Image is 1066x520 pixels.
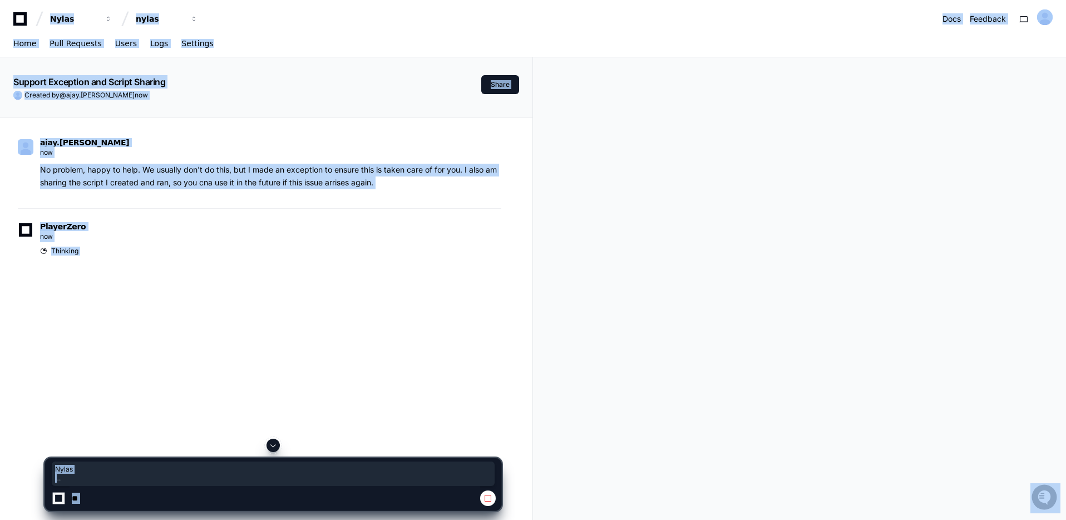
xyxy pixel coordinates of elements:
[66,91,135,99] span: ajay.[PERSON_NAME]
[131,9,203,29] button: nylas
[40,223,86,230] span: PlayerZero
[55,465,491,483] span: Nylas nylas Docs Feedback Home Pull Requests Users Logs Settings Untitled Created by @ Share
[11,11,33,33] img: PlayerZero
[11,83,31,103] img: 1736555170064-99ba0984-63c1-480f-8ee9-699278ef63ed
[40,164,501,189] p: No problem, happy to help. We usually don't do this, but I made an exception to ensure this is ta...
[150,40,168,47] span: Logs
[1037,9,1053,25] img: ALV-UjVK8RpqmtaEmWt-w7smkXy4mXJeaO6BQfayqtOlFgo-JMPJ-9dwpjtPo0tPuJt-_htNhcUawv8hC7JLdgPRlxVfNlCaj...
[40,138,129,147] span: ajay.[PERSON_NAME]
[970,13,1006,24] button: Feedback
[115,40,137,47] span: Users
[51,247,78,256] span: Thinking
[60,91,66,99] span: @
[38,94,141,103] div: We're available if you need us!
[481,75,519,94] button: Share
[181,31,213,57] a: Settings
[50,13,98,24] div: Nylas
[181,40,213,47] span: Settings
[111,117,135,125] span: Pylon
[18,139,33,155] img: ALV-UjVK8RpqmtaEmWt-w7smkXy4mXJeaO6BQfayqtOlFgo-JMPJ-9dwpjtPo0tPuJt-_htNhcUawv8hC7JLdgPRlxVfNlCaj...
[189,86,203,100] button: Start new chat
[13,31,36,57] a: Home
[40,232,53,241] span: now
[1030,483,1060,513] iframe: Open customer support
[13,91,22,100] img: ALV-UjVK8RpqmtaEmWt-w7smkXy4mXJeaO6BQfayqtOlFgo-JMPJ-9dwpjtPo0tPuJt-_htNhcUawv8hC7JLdgPRlxVfNlCaj...
[11,45,203,62] div: Welcome
[150,31,168,57] a: Logs
[13,76,166,87] app-text-character-animate: Support Exception and Script Sharing
[50,31,101,57] a: Pull Requests
[135,91,148,99] span: now
[136,13,184,24] div: nylas
[50,40,101,47] span: Pull Requests
[38,83,182,94] div: Start new chat
[46,9,117,29] button: Nylas
[115,31,137,57] a: Users
[78,116,135,125] a: Powered byPylon
[942,13,961,24] a: Docs
[13,40,36,47] span: Home
[40,148,53,156] span: now
[24,91,148,100] span: Created by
